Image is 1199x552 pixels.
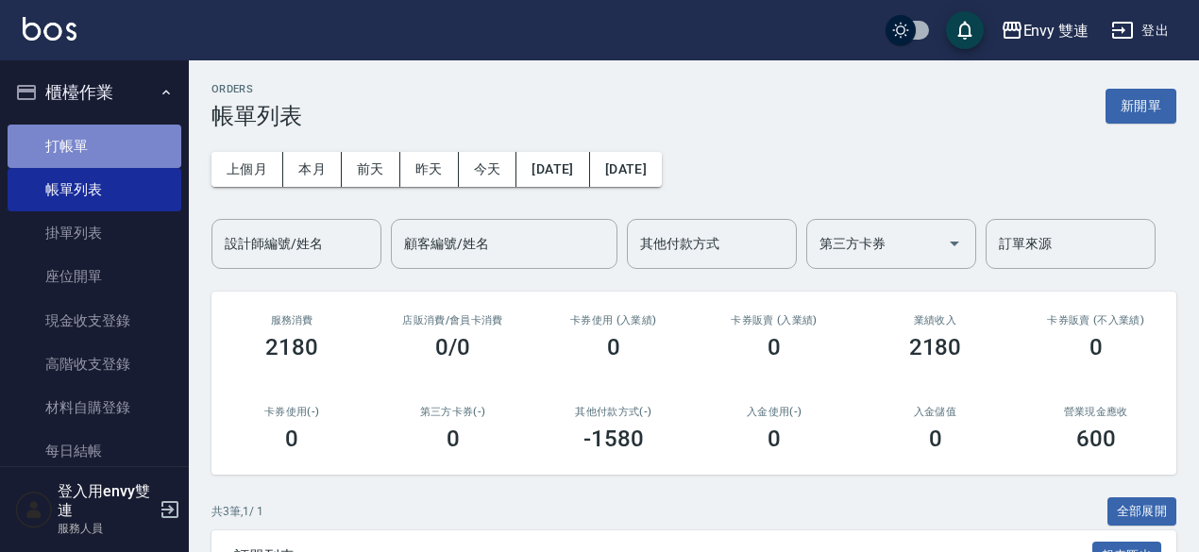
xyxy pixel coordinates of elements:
[583,426,644,452] h3: -1580
[1039,406,1154,418] h2: 營業現金應收
[516,152,589,187] button: [DATE]
[211,83,302,95] h2: ORDERS
[556,406,671,418] h2: 其他付款方式(-)
[556,314,671,326] h2: 卡券使用 (入業績)
[395,314,510,326] h2: 店販消費 /會員卡消費
[1106,89,1176,124] button: 新開單
[8,68,181,117] button: 櫃檯作業
[1039,314,1154,326] h2: 卡券販賣 (不入業績)
[211,152,283,187] button: 上個月
[939,228,970,259] button: Open
[946,11,984,49] button: save
[395,406,510,418] h2: 第三方卡券(-)
[211,503,263,520] p: 共 3 筆, 1 / 1
[8,343,181,386] a: 高階收支登錄
[283,152,342,187] button: 本月
[400,152,459,187] button: 昨天
[717,314,832,326] h2: 卡券販賣 (入業績)
[993,11,1097,50] button: Envy 雙連
[607,334,620,360] h3: 0
[8,168,181,211] a: 帳單列表
[8,429,181,473] a: 每日結帳
[1104,13,1176,48] button: 登出
[342,152,400,187] button: 前天
[768,334,781,360] h3: 0
[929,426,942,452] h3: 0
[58,482,154,520] h5: 登入用envy雙連
[1089,334,1103,360] h3: 0
[1107,497,1177,527] button: 全部展開
[8,125,181,168] a: 打帳單
[1106,96,1176,114] a: 新開單
[1023,19,1089,42] div: Envy 雙連
[211,103,302,129] h3: 帳單列表
[590,152,662,187] button: [DATE]
[285,426,298,452] h3: 0
[877,314,992,326] h2: 業績收入
[717,406,832,418] h2: 入金使用(-)
[768,426,781,452] h3: 0
[23,17,76,41] img: Logo
[459,152,517,187] button: 今天
[447,426,460,452] h3: 0
[909,334,962,360] h3: 2180
[234,406,349,418] h2: 卡券使用(-)
[58,520,154,537] p: 服務人員
[234,314,349,326] h3: 服務消費
[8,386,181,429] a: 材料自購登錄
[877,406,992,418] h2: 入金儲值
[8,255,181,298] a: 座位開單
[15,491,53,528] img: Person
[265,334,318,360] h3: 2180
[8,211,181,255] a: 掛單列表
[1076,426,1116,452] h3: 600
[8,299,181,343] a: 現金收支登錄
[435,334,470,360] h3: 0/0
